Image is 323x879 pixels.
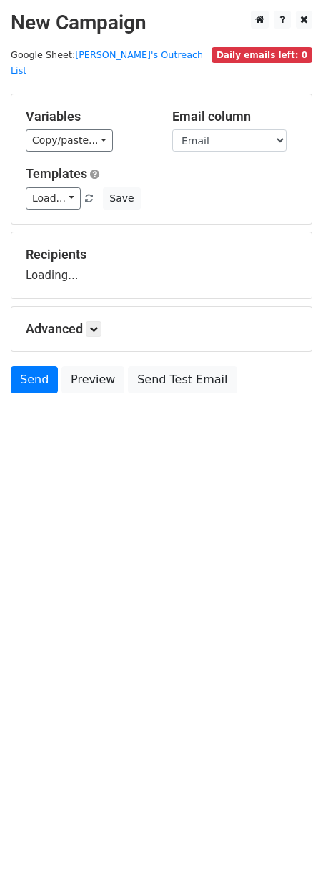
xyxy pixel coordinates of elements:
[212,47,312,63] span: Daily emails left: 0
[11,11,312,35] h2: New Campaign
[26,247,297,262] h5: Recipients
[26,166,87,181] a: Templates
[212,49,312,60] a: Daily emails left: 0
[61,366,124,393] a: Preview
[26,187,81,210] a: Load...
[26,321,297,337] h5: Advanced
[11,49,203,77] a: [PERSON_NAME]'s Outreach List
[103,187,140,210] button: Save
[172,109,297,124] h5: Email column
[128,366,237,393] a: Send Test Email
[26,129,113,152] a: Copy/paste...
[26,109,151,124] h5: Variables
[11,366,58,393] a: Send
[26,247,297,284] div: Loading...
[11,49,203,77] small: Google Sheet:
